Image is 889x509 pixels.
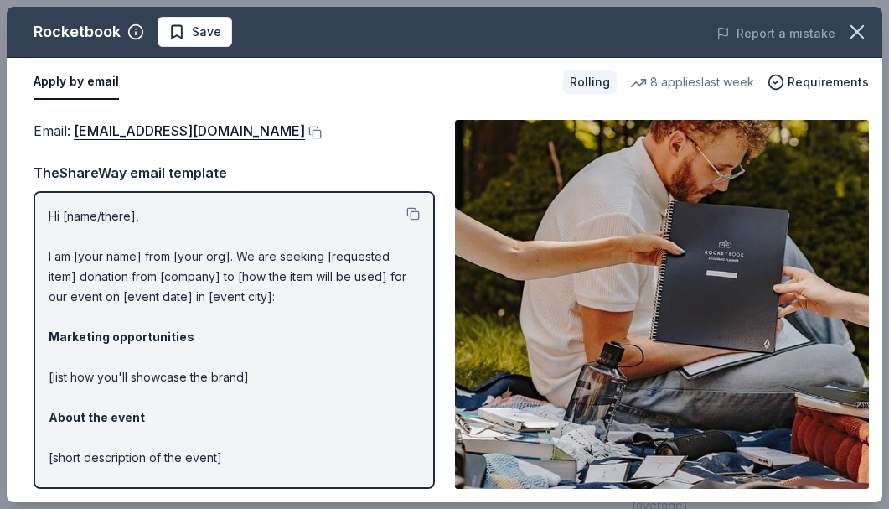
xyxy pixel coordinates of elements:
[768,72,869,92] button: Requirements
[74,120,305,142] a: [EMAIL_ADDRESS][DOMAIN_NAME]
[716,23,835,44] button: Report a mistake
[455,120,869,489] img: Image for Rocketbook
[34,18,121,45] div: Rocketbook
[192,22,221,42] span: Save
[49,330,194,344] strong: Marketing opportunities
[158,17,232,47] button: Save
[34,122,305,139] span: Email :
[630,72,754,92] div: 8 applies last week
[34,65,119,100] button: Apply by email
[563,70,617,94] div: Rolling
[788,72,869,92] span: Requirements
[34,162,435,184] div: TheShareWay email template
[49,410,145,424] strong: About the event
